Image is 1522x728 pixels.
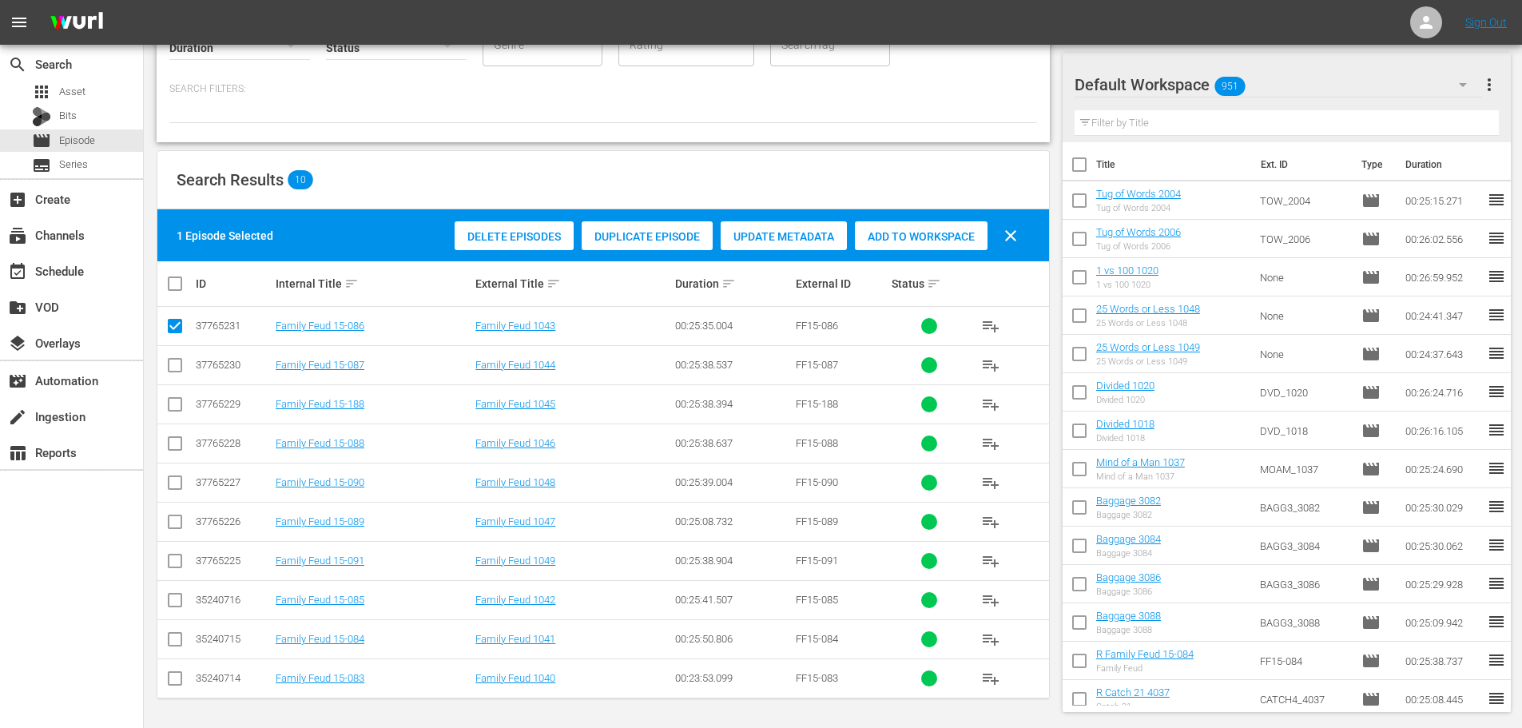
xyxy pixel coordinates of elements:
[1361,268,1381,287] span: Episode
[32,107,51,126] div: Bits
[59,108,77,124] span: Bits
[1096,548,1161,559] div: Baggage 3084
[475,274,670,293] div: External Title
[1480,75,1499,94] span: more_vert
[8,408,27,427] span: Ingestion
[1361,536,1381,555] span: Episode
[981,512,1000,531] span: playlist_add
[1096,226,1181,238] a: Tug of Words 2006
[1096,471,1185,482] div: Mind of a Man 1037
[1399,258,1487,296] td: 00:26:59.952
[1096,188,1181,200] a: Tug of Words 2004
[276,476,364,488] a: Family Feud 15-090
[972,424,1010,463] button: playlist_add
[981,395,1000,414] span: playlist_add
[1096,265,1158,276] a: 1 vs 100 1020
[1399,527,1487,565] td: 00:25:30.062
[927,276,941,291] span: sort
[675,515,790,527] div: 00:25:08.732
[972,620,1010,658] button: playlist_add
[1096,142,1251,187] th: Title
[276,398,364,410] a: Family Feud 15-188
[475,633,555,645] a: Family Feud 1041
[276,274,471,293] div: Internal Title
[169,82,1037,96] p: Search Filters:
[1254,527,1356,565] td: BAGG3_3084
[196,555,271,567] div: 37765225
[1399,565,1487,603] td: 00:25:29.928
[10,13,29,32] span: menu
[1399,450,1487,488] td: 00:25:24.690
[1096,702,1170,712] div: Catch 21
[32,156,51,175] span: Series
[1096,418,1154,430] a: Divided 1018
[675,359,790,371] div: 00:25:38.537
[972,659,1010,698] button: playlist_add
[796,437,838,449] span: FF15-088
[1399,373,1487,412] td: 00:26:24.716
[675,398,790,410] div: 00:25:38.394
[1096,587,1161,597] div: Baggage 3086
[546,276,561,291] span: sort
[1096,380,1154,392] a: Divided 1020
[981,316,1000,336] span: playlist_add
[177,170,284,189] span: Search Results
[1001,226,1020,245] span: clear
[796,594,838,606] span: FF15-085
[1399,642,1487,680] td: 00:25:38.737
[721,221,847,250] button: Update Metadata
[1361,651,1381,670] span: Episode
[276,555,364,567] a: Family Feud 15-091
[1096,456,1185,468] a: Mind of a Man 1037
[675,476,790,488] div: 00:25:39.004
[981,434,1000,453] span: playlist_add
[276,515,364,527] a: Family Feud 15-089
[1254,450,1356,488] td: MOAM_1037
[1487,535,1506,555] span: reorder
[1096,203,1181,213] div: Tug of Words 2004
[796,359,838,371] span: FF15-087
[276,672,364,684] a: Family Feud 15-083
[721,230,847,243] span: Update Metadata
[196,672,271,684] div: 35240714
[796,476,838,488] span: FF15-090
[196,359,271,371] div: 37765230
[1487,459,1506,478] span: reorder
[177,228,273,244] div: 1 Episode Selected
[1361,498,1381,517] span: Episode
[1096,663,1194,674] div: Family Feud
[796,320,838,332] span: FF15-086
[1254,565,1356,603] td: BAGG3_3086
[1254,680,1356,718] td: CATCH4_4037
[196,277,271,290] div: ID
[38,4,115,42] img: ans4CAIJ8jUAAAAAAAAAAAAAAAAAAAAAAAAgQb4GAAAAAAAAAAAAAAAAAAAAAAAAJMjXAAAAAAAAAAAAAAAAAAAAAAAAgAT5G...
[981,473,1000,492] span: playlist_add
[1361,229,1381,249] span: Episode
[892,274,967,293] div: Status
[8,226,27,245] span: subscriptions
[1096,533,1161,545] a: Baggage 3084
[196,320,271,332] div: 37765231
[8,262,27,281] span: Schedule
[675,555,790,567] div: 00:25:38.904
[1096,648,1194,660] a: R Family Feud 15-084
[8,190,27,209] span: Create
[855,230,988,243] span: Add to Workspace
[796,515,838,527] span: FF15-089
[8,372,27,391] span: Automation
[721,276,736,291] span: sort
[1075,62,1482,107] div: Default Workspace
[1254,603,1356,642] td: BAGG3_3088
[981,591,1000,610] span: playlist_add
[972,385,1010,424] button: playlist_add
[1487,574,1506,593] span: reorder
[1361,344,1381,364] span: Episode
[1096,241,1181,252] div: Tug of Words 2006
[196,633,271,645] div: 35240715
[1361,613,1381,632] span: Episode
[475,398,555,410] a: Family Feud 1045
[796,633,838,645] span: FF15-084
[1487,612,1506,631] span: reorder
[1396,142,1492,187] th: Duration
[855,221,988,250] button: Add to Workspace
